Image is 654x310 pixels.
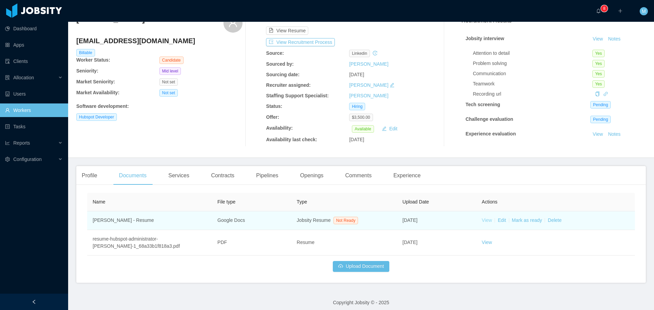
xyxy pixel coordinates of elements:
sup: 8 [601,5,608,12]
span: M [642,7,646,15]
a: icon: pie-chartDashboard [5,22,63,35]
b: Software development : [76,103,129,109]
button: icon: exportView Recruitment Process [266,38,335,46]
i: icon: edit [390,83,394,87]
span: Yes [592,50,605,57]
span: Actions [482,199,497,205]
span: Allocation [13,75,34,80]
span: Not Ready [333,217,358,224]
b: Sourced by: [266,61,294,67]
span: Jobsity Resume [297,217,331,223]
span: Pending [590,116,611,123]
strong: Challenge evaluation [466,116,513,122]
a: Delete [548,217,561,223]
a: icon: robotUsers [5,87,63,101]
i: icon: solution [5,75,10,80]
div: Comments [340,166,377,185]
a: icon: link [603,91,608,97]
div: Profile [76,166,103,185]
a: icon: exportView Recruitment Process [266,39,335,45]
span: [DATE] [403,217,418,223]
i: icon: plus [618,9,623,13]
span: Not set [159,89,178,97]
strong: Tech screening [466,102,500,107]
button: Notes [605,146,623,154]
span: $3,500.00 [349,114,373,121]
span: Type [297,199,307,205]
span: [DATE] [403,240,418,245]
b: Availability: [266,125,293,131]
button: Notes [605,35,623,43]
a: icon: auditClients [5,54,63,68]
div: Communication [473,70,592,77]
a: icon: file-textView Resume [266,28,308,33]
td: [PERSON_NAME] - Resume [87,211,212,230]
i: icon: setting [5,157,10,162]
div: Teamwork [473,80,592,87]
a: View [482,217,492,223]
a: View [590,36,605,42]
i: icon: user [228,18,238,28]
span: Configuration [13,157,42,162]
a: icon: userWorkers [5,103,63,117]
b: Recruiter assigned: [266,82,311,88]
span: Billable [76,49,95,56]
div: Services [163,166,194,185]
button: Notes [605,130,623,138]
td: Google Docs [212,211,291,230]
span: [DATE] [349,72,364,77]
div: Copy [595,91,600,98]
div: Experience [388,166,426,185]
span: Hiring [349,103,365,110]
div: Recording url [473,91,592,98]
span: Candidate [159,56,184,64]
i: icon: history [373,51,377,55]
button: icon: cloud-uploadUpload Document [333,261,389,272]
span: Hubspot Developer [76,113,117,121]
b: Status: [266,103,282,109]
a: [PERSON_NAME] [349,93,388,98]
b: Worker Status: [76,57,110,63]
a: View [482,240,492,245]
strong: Jobsity interview [466,36,504,41]
span: Yes [592,80,605,88]
span: File type [217,199,235,205]
b: Availability last check: [266,137,317,142]
p: 8 [603,5,606,12]
i: icon: bell [596,9,601,13]
span: Mid level [159,67,181,75]
td: resume-hubspot-administrator-[PERSON_NAME]-1_68a33b1f818a3.pdf [87,230,212,256]
b: Market Seniority: [76,79,115,84]
h4: [EMAIL_ADDRESS][DOMAIN_NAME] [76,36,243,46]
span: Reports [13,140,30,146]
a: View [590,131,605,137]
span: Not set [159,78,178,86]
a: [PERSON_NAME] [349,61,388,67]
strong: Experience evaluation [466,131,516,136]
a: [PERSON_NAME] [349,82,388,88]
a: icon: appstoreApps [5,38,63,52]
i: icon: line-chart [5,141,10,145]
td: PDF [212,230,291,256]
a: Mark as ready [512,217,542,223]
b: Offer: [266,114,279,120]
b: Market Availability: [76,90,120,95]
span: Resume [297,240,314,245]
b: Source: [266,50,284,56]
div: Contracts [206,166,240,185]
b: Staffing Support Specialist: [266,93,329,98]
span: [DATE] [349,137,364,142]
b: Seniority: [76,68,98,74]
div: Attention to detail [473,50,592,57]
button: icon: editEdit [379,125,400,133]
i: icon: link [603,92,608,96]
div: Documents [113,166,152,185]
span: linkedin [349,50,370,57]
div: Problem solving [473,60,592,67]
span: Upload Date [403,199,429,205]
i: icon: copy [595,92,600,96]
span: Yes [592,70,605,78]
a: Edit [498,217,506,223]
span: Yes [592,60,605,67]
a: icon: profileTasks [5,120,63,133]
